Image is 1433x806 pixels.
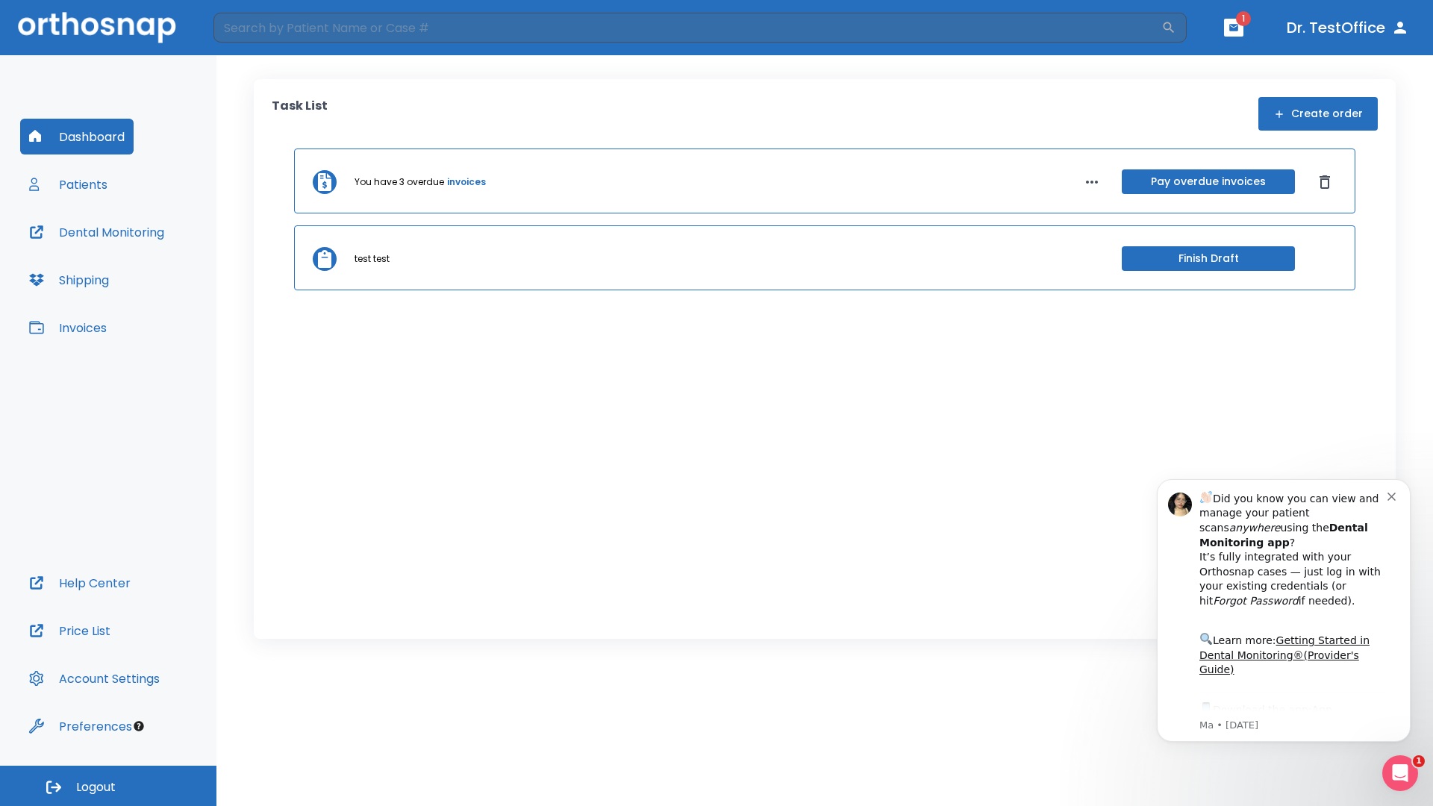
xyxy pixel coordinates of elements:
[355,252,390,266] p: test test
[355,175,444,189] p: You have 3 overdue
[1413,755,1425,767] span: 1
[1313,170,1337,194] button: Dismiss
[20,708,141,744] button: Preferences
[65,243,253,319] div: Download the app: | ​ Let us know if you need help getting started!
[253,32,265,44] button: Dismiss notification
[20,166,116,202] button: Patients
[1122,246,1295,271] button: Finish Draft
[1134,457,1433,766] iframe: Intercom notifications message
[20,214,173,250] button: Dental Monitoring
[1258,97,1378,131] button: Create order
[20,613,119,649] button: Price List
[1236,11,1251,26] span: 1
[65,262,253,275] p: Message from Ma, sent 1w ago
[65,247,198,274] a: App Store
[20,119,134,154] button: Dashboard
[1122,169,1295,194] button: Pay overdue invoices
[1382,755,1418,791] iframe: Intercom live chat
[20,262,118,298] button: Shipping
[447,175,486,189] a: invoices
[76,779,116,796] span: Logout
[132,719,146,733] div: Tooltip anchor
[1281,14,1415,41] button: Dr. TestOffice
[20,565,140,601] button: Help Center
[213,13,1161,43] input: Search by Patient Name or Case #
[272,97,328,131] p: Task List
[20,660,169,696] button: Account Settings
[20,310,116,346] button: Invoices
[18,12,176,43] img: Orthosnap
